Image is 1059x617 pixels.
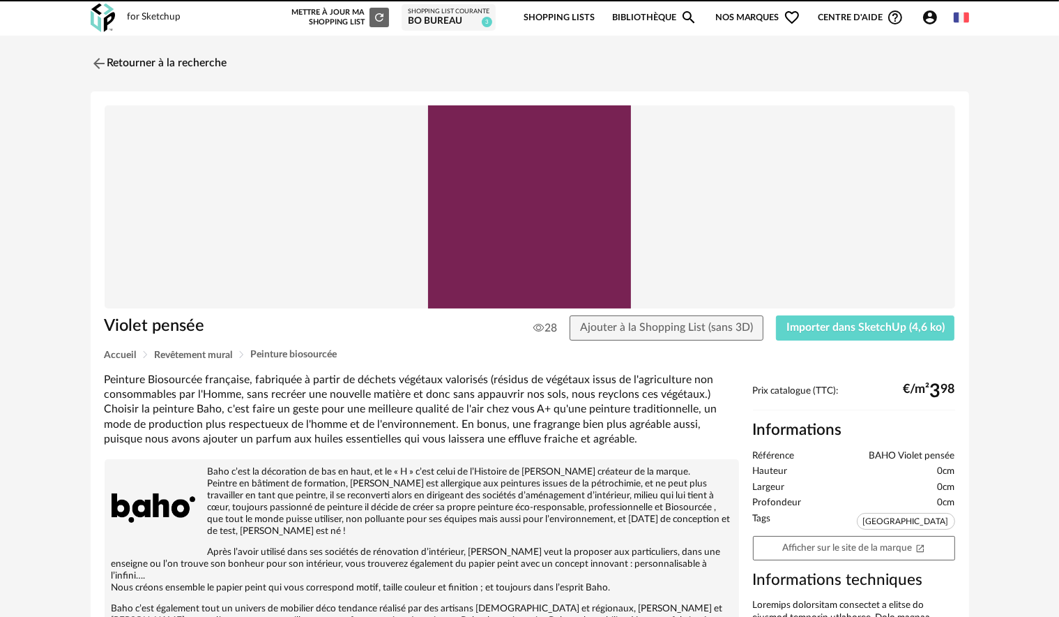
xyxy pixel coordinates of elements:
p: Baho c’est la décoration de bas en haut, et le « H » c’est celui de l’Histoire de [PERSON_NAME] c... [112,466,732,537]
span: 3 [930,386,941,397]
span: Account Circle icon [922,9,938,26]
span: Revêtement mural [155,350,233,360]
div: Shopping List courante [408,8,489,16]
span: 3 [482,17,492,27]
p: Après l’avoir utilisé dans ses sociétés de rénovation d’intérieur, [PERSON_NAME] veut la proposer... [112,547,732,594]
div: €/m² 98 [904,386,955,397]
span: Accueil [105,350,137,360]
span: Open In New icon [915,542,925,552]
div: Mettre à jour ma Shopping List [289,8,389,27]
span: Nos marques [715,1,800,34]
h2: Informations [753,420,955,440]
span: 0cm [938,482,955,494]
img: fr [954,10,969,25]
span: Largeur [753,482,785,494]
span: Magnify icon [680,9,697,26]
div: Breadcrumb [105,350,955,360]
div: for Sketchup [128,11,181,24]
span: Account Circle icon [922,9,945,26]
img: OXP [91,3,115,32]
span: 28 [533,321,557,335]
a: Retourner à la recherche [91,48,227,79]
img: brand logo [112,466,195,550]
span: Tags [753,513,771,533]
span: Hauteur [753,466,788,478]
div: Prix catalogue (TTC): [753,385,955,411]
a: Shopping Lists [524,1,595,34]
span: 0cm [938,497,955,510]
span: Ajouter à la Shopping List (sans 3D) [580,322,753,333]
span: Refresh icon [373,13,386,21]
span: Help Circle Outline icon [887,9,904,26]
span: Peinture biosourcée [251,350,337,359]
span: Référence [753,450,795,463]
span: Centre d'aideHelp Circle Outline icon [818,9,904,26]
h1: Violet pensée [105,315,451,337]
span: [GEOGRAPHIC_DATA] [857,513,955,530]
span: 0cm [938,466,955,478]
span: Heart Outline icon [784,9,800,26]
div: BO Bureau [408,15,489,28]
button: Importer dans SketchUp (4,6 ko) [776,315,955,341]
a: Afficher sur le site de la marqueOpen In New icon [753,536,955,560]
span: Profondeur [753,497,802,510]
div: Peinture Biosourcée française, fabriquée à partir de déchets végétaux valorisés (résidus de végét... [105,373,739,447]
img: Product pack shot [105,105,955,309]
a: BibliothèqueMagnify icon [612,1,697,34]
a: Shopping List courante BO Bureau 3 [408,8,489,28]
span: BAHO Violet pensée [869,450,955,463]
button: Ajouter à la Shopping List (sans 3D) [570,315,763,341]
span: Importer dans SketchUp (4,6 ko) [786,322,945,333]
img: svg+xml;base64,PHN2ZyB3aWR0aD0iMjQiIGhlaWdodD0iMjQiIHZpZXdCb3g9IjAgMCAyNCAyNCIgZmlsbD0ibm9uZSIgeG... [91,55,107,72]
h3: Informations techniques [753,570,955,590]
